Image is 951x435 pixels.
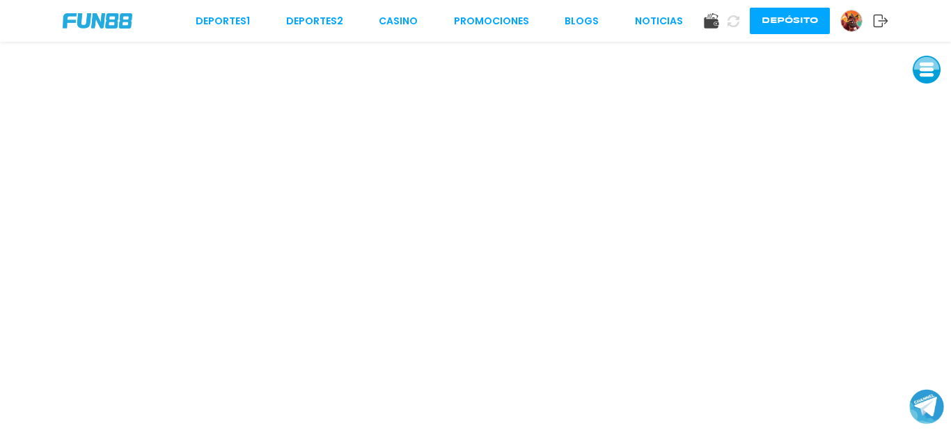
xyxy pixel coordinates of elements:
a: Promociones [454,14,529,29]
a: Deportes2 [286,14,343,29]
a: CASINO [379,14,418,29]
img: Company Logo [63,13,132,29]
a: Deportes1 [196,14,250,29]
img: Avatar [841,10,862,31]
button: Depósito [750,8,830,34]
a: BLOGS [565,14,599,29]
a: Avatar [840,10,873,32]
a: NOTICIAS [635,14,683,29]
button: Join telegram channel [909,388,944,425]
